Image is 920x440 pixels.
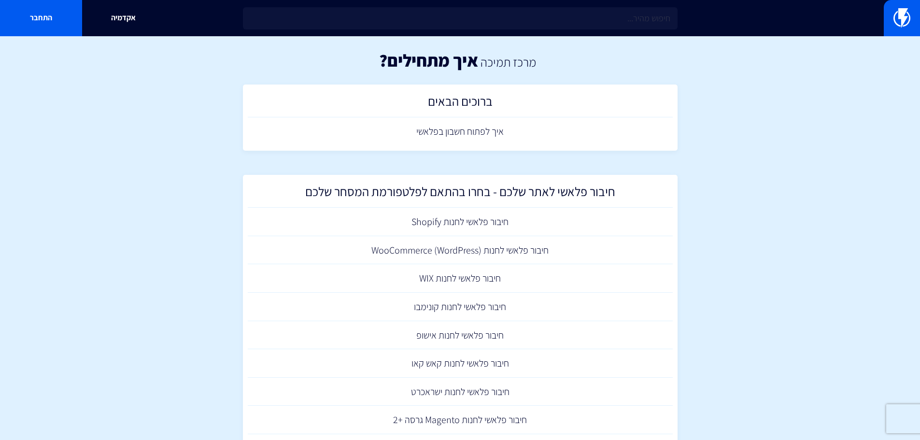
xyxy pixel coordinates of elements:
[248,180,673,208] a: חיבור פלאשי לאתר שלכם - בחרו בהתאם לפלטפורמת המסחר שלכם
[248,378,673,406] a: חיבור פלאשי לחנות ישראכרט
[481,54,536,70] a: מרכז תמיכה
[248,208,673,236] a: חיבור פלאשי לחנות Shopify
[243,7,678,29] input: חיפוש מהיר...
[248,117,673,146] a: איך לפתוח חשבון בפלאשי
[253,185,668,203] h2: חיבור פלאשי לאתר שלכם - בחרו בהתאם לפלטפורמת המסחר שלכם
[248,321,673,350] a: חיבור פלאשי לחנות אישופ
[248,349,673,378] a: חיבור פלאשי לחנות קאש קאו
[248,89,673,118] a: ברוכים הבאים
[248,293,673,321] a: חיבור פלאשי לחנות קונימבו
[248,236,673,265] a: חיבור פלאשי לחנות (WooCommerce (WordPress
[248,264,673,293] a: חיבור פלאשי לחנות WIX
[253,94,668,113] h2: ברוכים הבאים
[248,406,673,434] a: חיבור פלאשי לחנות Magento גרסה +2
[379,51,478,70] h1: איך מתחילים?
